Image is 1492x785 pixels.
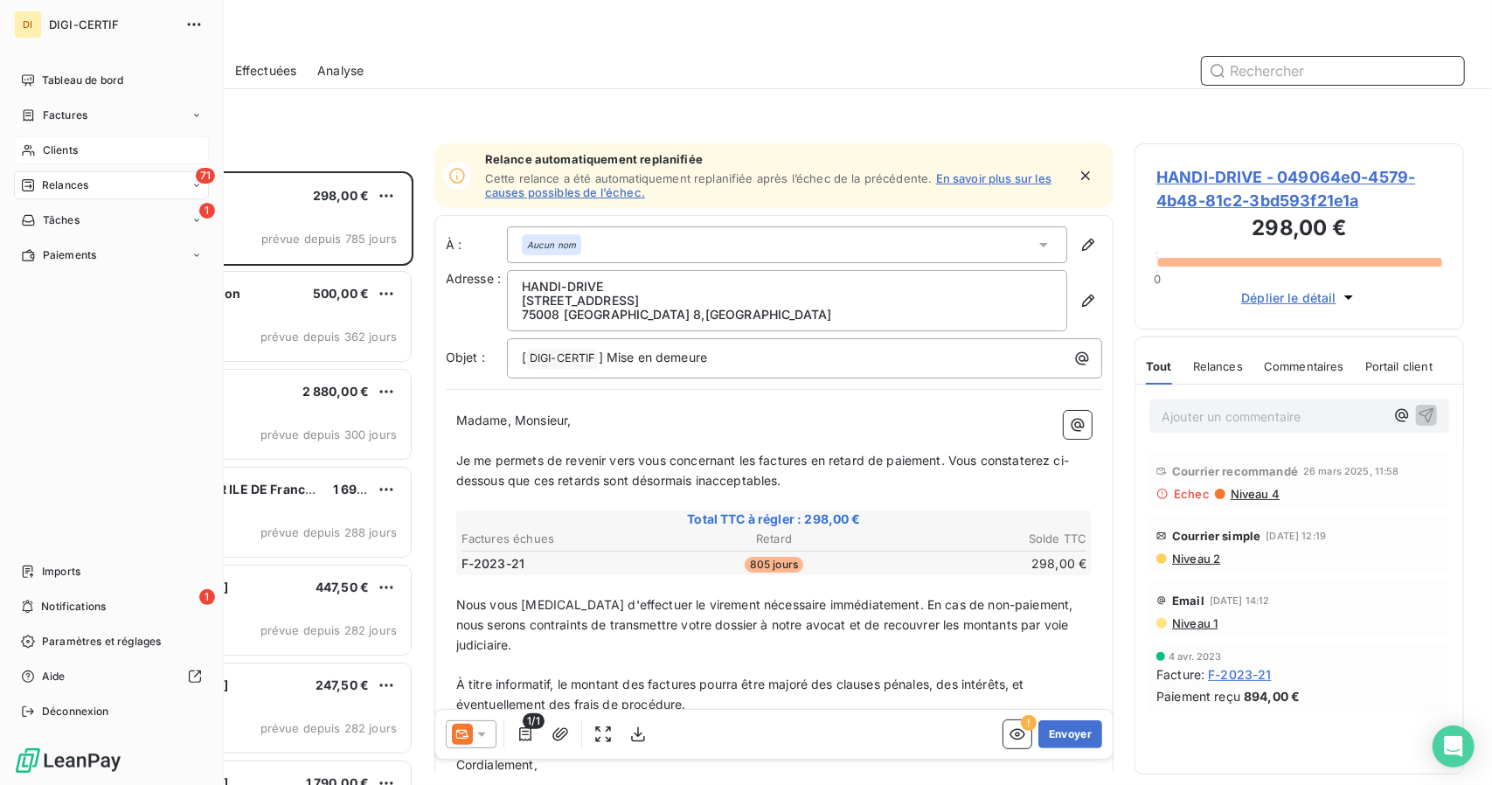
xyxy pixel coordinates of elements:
[14,747,122,775] img: Logo LeanPay
[1169,651,1222,662] span: 4 avr. 2023
[522,280,1053,294] p: HANDI-DRIVE
[1170,616,1218,630] span: Niveau 1
[1229,487,1280,501] span: Niveau 4
[333,482,398,497] span: 1 690,00 €
[745,557,803,573] span: 805 jours
[42,669,66,684] span: Aide
[14,10,42,38] div: DI
[260,330,397,344] span: prévue depuis 362 jours
[123,482,472,497] span: POLE EMPLOI DR ILE DE France - SIRET : 13000548118277
[41,599,106,615] span: Notifications
[522,350,526,365] span: [
[485,152,1067,166] span: Relance automatiquement replanifiée
[461,530,669,548] th: Factures échues
[879,530,1087,548] th: Solde TTC
[42,634,161,650] span: Paramètres et réglages
[261,232,397,246] span: prévue depuis 785 jours
[456,597,1077,652] span: Nous vous [MEDICAL_DATA] d'effectuer le virement nécessaire immédiatement. En cas de non-paiement...
[1266,531,1327,541] span: [DATE] 12:19
[260,427,397,441] span: prévue depuis 300 jours
[1433,726,1475,768] div: Open Intercom Messenger
[446,271,501,286] span: Adresse :
[461,555,524,573] span: F-2023-21
[527,239,576,251] em: Aucun nom
[879,554,1087,573] td: 298,00 €
[196,168,215,184] span: 71
[1264,359,1344,373] span: Commentaires
[84,171,413,785] div: grid
[1172,594,1204,608] span: Email
[260,525,397,539] span: prévue depuis 288 jours
[1146,359,1172,373] span: Tout
[302,384,370,399] span: 2 880,00 €
[1156,687,1240,705] span: Paiement reçu
[456,677,1028,712] span: À titre informatif, le montant des factures pourra être majoré des clauses pénales, des intérêts,...
[599,350,708,365] span: ] Mise en demeure
[42,564,80,580] span: Imports
[199,203,215,219] span: 1
[317,62,364,80] span: Analyse
[446,350,485,365] span: Objet :
[1208,665,1271,684] span: F-2023-21
[1236,288,1363,308] button: Déplier le détail
[1303,466,1399,476] span: 26 mars 2025, 11:58
[1244,687,1300,705] span: 894,00 €
[43,142,78,158] span: Clients
[42,177,88,193] span: Relances
[522,294,1053,308] p: [STREET_ADDRESS]
[49,17,175,31] span: DIGI-CERTIF
[459,511,1090,528] span: Total TTC à régler : 298,00 €
[316,580,369,594] span: 447,50 €
[446,236,507,254] label: À :
[1172,529,1260,543] span: Courrier simple
[1156,212,1442,247] h3: 298,00 €
[235,62,297,80] span: Effectuées
[485,171,1051,199] a: En savoir plus sur les causes possibles de l’échec.
[42,73,123,88] span: Tableau de bord
[456,413,572,427] span: Madame, Monsieur,
[43,212,80,228] span: Tâches
[1365,359,1433,373] span: Portail client
[1156,665,1204,684] span: Facture :
[1202,57,1464,85] input: Rechercher
[1210,595,1270,606] span: [DATE] 14:12
[1241,288,1336,307] span: Déplier le détail
[456,757,538,772] span: Cordialement,
[199,589,215,605] span: 1
[14,663,209,691] a: Aide
[1038,721,1102,749] button: Envoyer
[316,677,369,692] span: 247,50 €
[313,188,369,203] span: 298,00 €
[527,349,598,369] span: DIGI-CERTIF
[1193,359,1243,373] span: Relances
[670,530,878,548] th: Retard
[523,714,544,730] span: 1/1
[485,171,933,185] span: Cette relance a été automatiquement replanifiée après l’échec de la précédente.
[522,308,1053,322] p: 75008 [GEOGRAPHIC_DATA] 8 , [GEOGRAPHIC_DATA]
[260,623,397,637] span: prévue depuis 282 jours
[1170,552,1220,566] span: Niveau 2
[43,108,87,123] span: Factures
[456,453,1069,488] span: Je me permets de revenir vers vous concernant les factures en retard de paiement. Vous constatere...
[1174,487,1210,501] span: Echec
[43,247,96,263] span: Paiements
[1156,165,1442,212] span: HANDI-DRIVE - 049064e0-4579-4b48-81c2-3bd593f21e1a
[42,704,109,719] span: Déconnexion
[1172,464,1298,478] span: Courrier recommandé
[313,286,369,301] span: 500,00 €
[1154,272,1161,286] span: 0
[260,721,397,735] span: prévue depuis 282 jours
